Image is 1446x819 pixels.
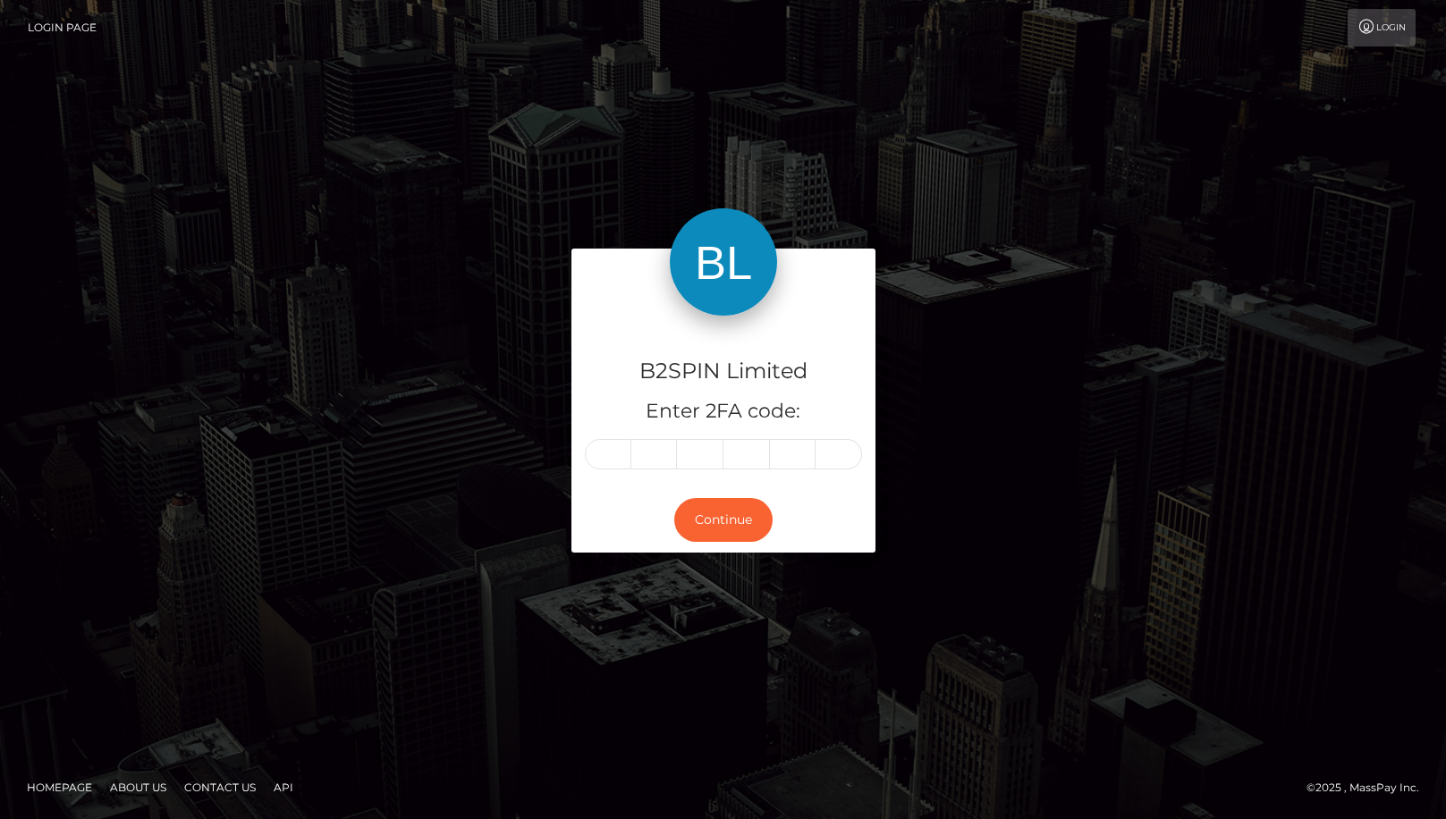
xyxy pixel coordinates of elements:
div: © 2025 , MassPay Inc. [1306,778,1433,798]
button: Continue [674,498,773,542]
h5: Enter 2FA code: [585,398,862,426]
img: B2SPIN Limited [670,208,777,316]
a: API [266,773,300,801]
a: Login [1348,9,1416,46]
a: Homepage [20,773,99,801]
a: Contact Us [177,773,263,801]
a: Login Page [28,9,97,46]
a: About Us [103,773,173,801]
h4: B2SPIN Limited [585,356,862,387]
